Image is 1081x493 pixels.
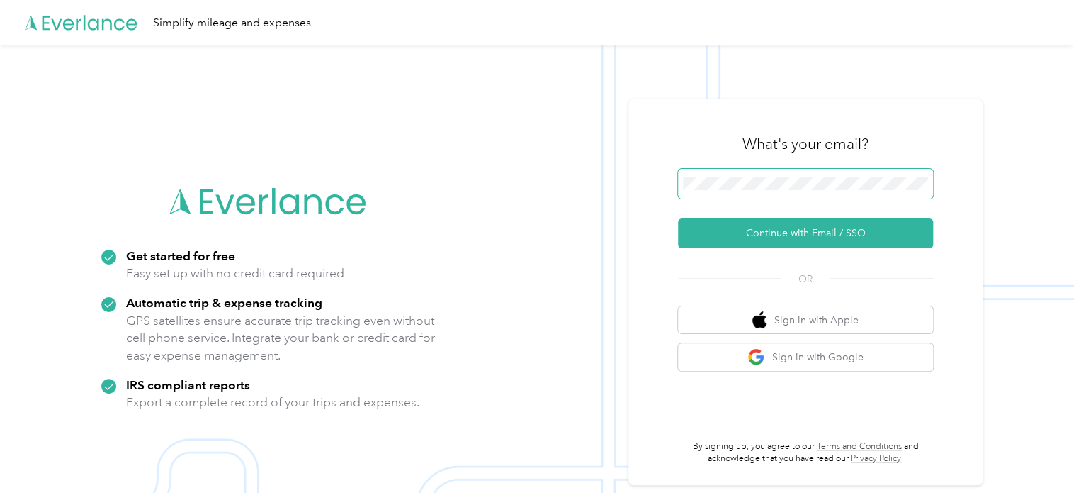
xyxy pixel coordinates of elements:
[747,348,765,366] img: google logo
[817,441,902,452] a: Terms and Conditions
[781,272,830,287] span: OR
[678,306,933,334] button: apple logoSign in with Apple
[126,295,322,310] strong: Automatic trip & expense tracking
[126,377,250,392] strong: IRS compliant reports
[153,14,311,32] div: Simplify mileage and expenses
[678,441,933,465] p: By signing up, you agree to our and acknowledge that you have read our .
[851,453,901,464] a: Privacy Policy
[678,343,933,371] button: google logoSign in with Google
[126,394,419,411] p: Export a complete record of your trips and expenses.
[752,311,766,329] img: apple logo
[742,134,868,154] h3: What's your email?
[678,218,933,248] button: Continue with Email / SSO
[126,265,344,282] p: Easy set up with no credit card required
[126,312,436,365] p: GPS satellites ensure accurate trip tracking even without cell phone service. Integrate your bank...
[126,248,235,263] strong: Get started for free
